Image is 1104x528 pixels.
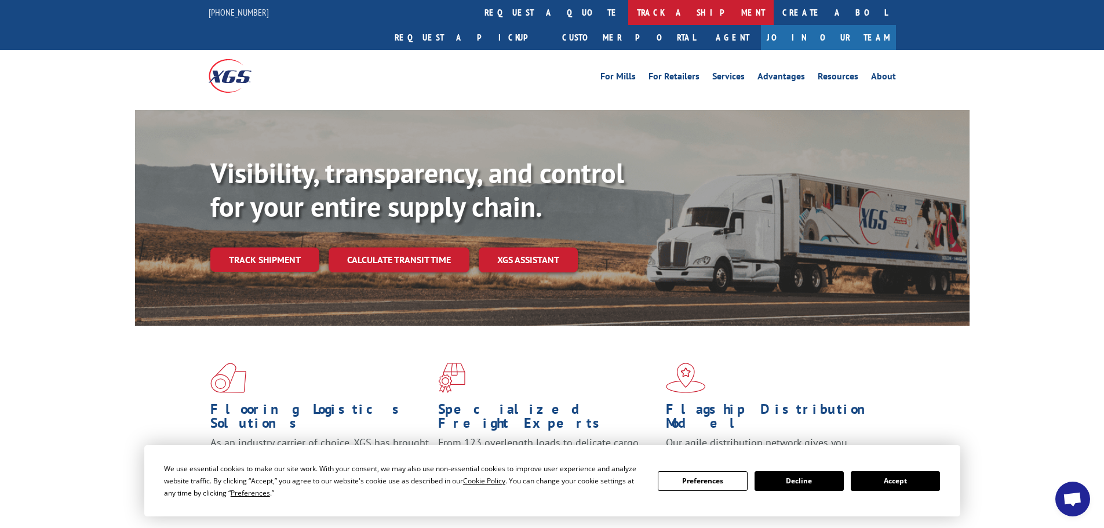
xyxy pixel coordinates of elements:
[210,402,429,436] h1: Flooring Logistics Solutions
[164,463,644,499] div: We use essential cookies to make our site work. With your consent, we may also use non-essential ...
[463,476,505,486] span: Cookie Policy
[209,6,269,18] a: [PHONE_NUMBER]
[438,402,657,436] h1: Specialized Freight Experts
[666,436,879,463] span: Our agile distribution network gives you nationwide inventory management on demand.
[231,488,270,498] span: Preferences
[438,363,465,393] img: xgs-icon-focused-on-flooring-red
[757,72,805,85] a: Advantages
[755,471,844,491] button: Decline
[851,471,940,491] button: Accept
[479,247,578,272] a: XGS ASSISTANT
[600,72,636,85] a: For Mills
[438,436,657,487] p: From 123 overlength loads to delicate cargo, our experienced staff knows the best way to move you...
[761,25,896,50] a: Join Our Team
[144,445,960,516] div: Cookie Consent Prompt
[666,402,885,436] h1: Flagship Distribution Model
[648,72,699,85] a: For Retailers
[666,363,706,393] img: xgs-icon-flagship-distribution-model-red
[871,72,896,85] a: About
[210,363,246,393] img: xgs-icon-total-supply-chain-intelligence-red
[553,25,704,50] a: Customer Portal
[210,436,429,477] span: As an industry carrier of choice, XGS has brought innovation and dedication to flooring logistics...
[704,25,761,50] a: Agent
[1055,482,1090,516] a: Open chat
[818,72,858,85] a: Resources
[210,155,624,224] b: Visibility, transparency, and control for your entire supply chain.
[658,471,747,491] button: Preferences
[329,247,469,272] a: Calculate transit time
[712,72,745,85] a: Services
[386,25,553,50] a: Request a pickup
[210,247,319,272] a: Track shipment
